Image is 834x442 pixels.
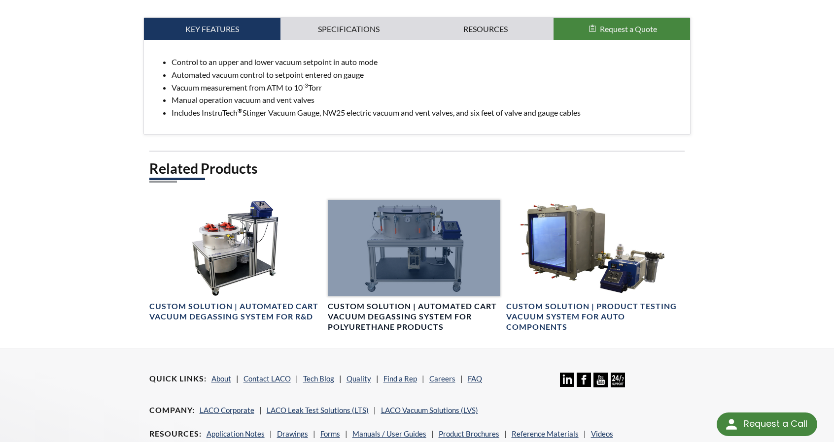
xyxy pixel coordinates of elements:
[149,200,322,322] a: Custom Vacuum Degassing System with recessed chamber and suction cup handlesCustom Solution | Aut...
[149,374,207,384] h4: Quick Links
[591,429,613,438] a: Videos
[600,24,657,33] span: Request a Quote
[506,301,679,332] h4: Custom Solution | Product Testing Vacuum System for Auto Components
[211,374,231,383] a: About
[328,301,500,332] h4: Custom Solution | Automated Cart Vacuum Degassing System for Polyurethane Products
[280,18,417,40] a: Specifications
[512,429,579,438] a: Reference Materials
[172,56,683,68] li: Control to an upper and lower vacuum setpoint in auto mode
[717,412,817,436] div: Request a Call
[468,374,482,383] a: FAQ
[439,429,499,438] a: Product Brochures
[554,18,690,40] button: Request a Quote
[724,416,739,432] img: round button
[744,412,807,435] div: Request a Call
[207,429,265,438] a: Application Notes
[149,405,195,415] h4: Company
[144,18,280,40] a: Key Features
[611,380,625,389] a: 24/7 Support
[149,301,322,322] h4: Custom Solution | Automated Cart Vacuum Degassing System for R&D
[172,68,683,81] li: Automated vacuum control to setpoint entered on gauge
[303,374,334,383] a: Tech Blog
[320,429,340,438] a: Forms
[149,159,685,178] h2: Related Products
[429,374,455,383] a: Careers
[243,374,291,383] a: Contact LACO
[200,406,254,414] a: LACO Corporate
[277,429,308,438] a: Drawings
[328,200,500,333] a: Industrial degassing and curing system, front viewCustom Solution | Automated Cart Vacuum Degassi...
[149,429,202,439] h4: Resources
[352,429,426,438] a: Manuals / User Guides
[383,374,417,383] a: Find a Rep
[172,81,683,94] li: Vacuum measurement from ATM to 10 Torr
[238,107,243,114] sup: ®
[303,82,308,89] sup: -3
[506,200,679,333] a: Product Testing Vacuum System with Cube ChamberCustom Solution | Product Testing Vacuum System fo...
[347,374,371,383] a: Quality
[172,94,683,106] li: Manual operation vacuum and vent valves
[267,406,369,414] a: LACO Leak Test Solutions (LTS)
[417,18,554,40] a: Resources
[172,106,683,119] li: Includes InstruTech Stinger Vacuum Gauge, NW25 electric vacuum and vent valves, and six feet of v...
[381,406,478,414] a: LACO Vacuum Solutions (LVS)
[611,373,625,387] img: 24/7 Support Icon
